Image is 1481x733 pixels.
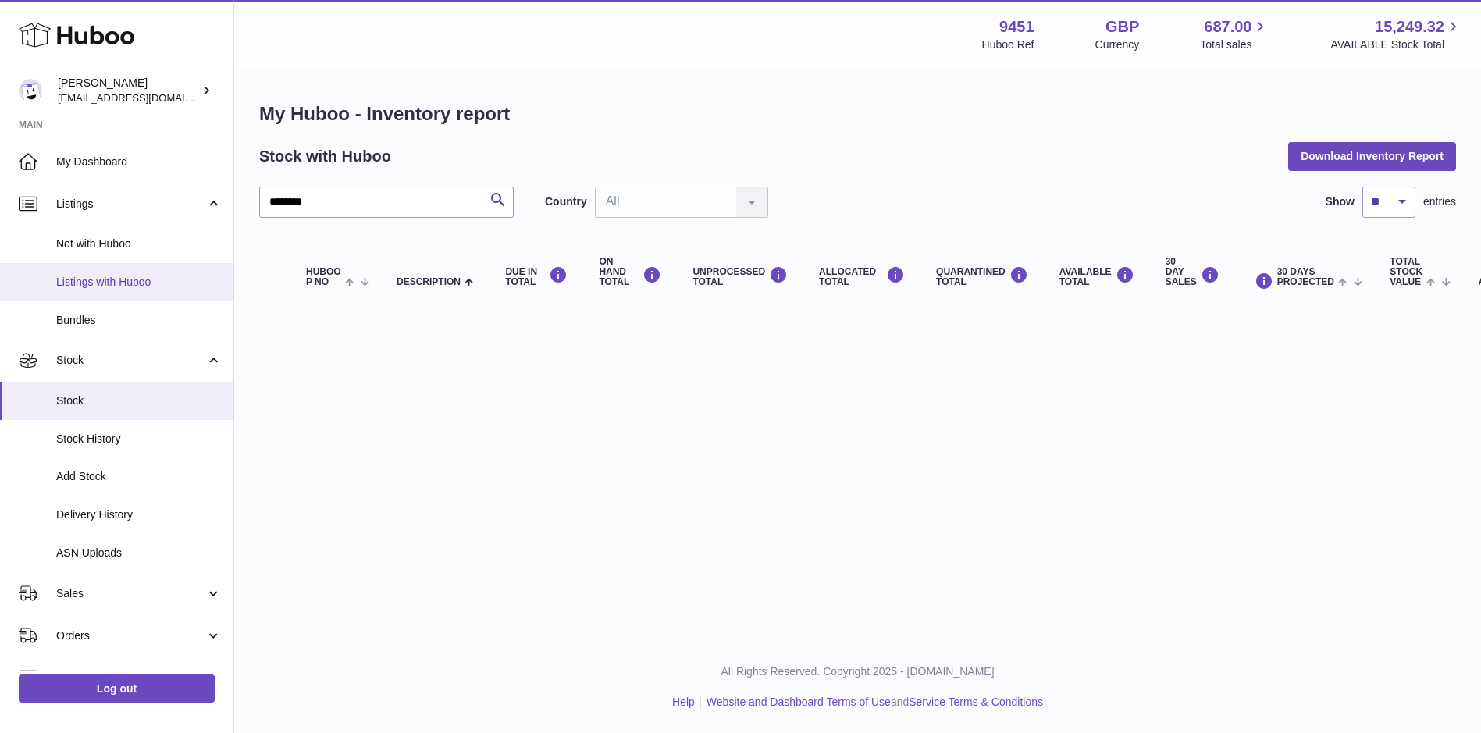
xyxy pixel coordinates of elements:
button: Download Inventory Report [1288,142,1456,170]
span: 30 DAYS PROJECTED [1277,267,1334,287]
span: 15,249.32 [1375,16,1444,37]
span: Description [397,277,461,287]
div: QUARANTINED Total [936,266,1028,287]
span: Listings with Huboo [56,275,222,290]
div: UNPROCESSED Total [692,266,788,287]
div: ALLOCATED Total [819,266,905,287]
a: Log out [19,674,215,703]
span: ASN Uploads [56,546,222,560]
span: Bundles [56,313,222,328]
span: Not with Huboo [56,237,222,251]
div: [PERSON_NAME] [58,76,198,105]
strong: GBP [1105,16,1139,37]
div: Huboo Ref [982,37,1034,52]
div: DUE IN TOTAL [505,266,568,287]
span: Add Stock [56,469,222,484]
span: My Dashboard [56,155,222,169]
label: Country [545,194,587,209]
span: Total sales [1200,37,1269,52]
span: Total stock value [1390,257,1422,288]
li: and [701,695,1043,710]
strong: 9451 [999,16,1034,37]
span: [EMAIL_ADDRESS][DOMAIN_NAME] [58,91,230,104]
div: Currency [1095,37,1140,52]
span: 687.00 [1204,16,1251,37]
span: Stock History [56,432,222,447]
span: Huboo P no [306,267,341,287]
h1: My Huboo - Inventory report [259,101,1456,126]
span: AVAILABLE Stock Total [1330,37,1462,52]
span: Delivery History [56,507,222,522]
span: Listings [56,197,205,212]
label: Show [1326,194,1355,209]
span: Sales [56,586,205,601]
a: Service Terms & Conditions [909,696,1043,708]
h2: Stock with Huboo [259,146,391,167]
span: Usage [56,671,222,685]
a: 15,249.32 AVAILABLE Stock Total [1330,16,1462,52]
span: entries [1423,194,1456,209]
div: ON HAND Total [599,257,661,288]
img: internalAdmin-9451@internal.huboo.com [19,79,42,102]
span: Orders [56,628,205,643]
p: All Rights Reserved. Copyright 2025 - [DOMAIN_NAME] [247,664,1469,679]
div: 30 DAY SALES [1166,257,1219,288]
span: Stock [56,353,205,368]
span: Stock [56,393,222,408]
a: Help [672,696,695,708]
a: 687.00 Total sales [1200,16,1269,52]
div: AVAILABLE Total [1059,266,1134,287]
a: Website and Dashboard Terms of Use [707,696,891,708]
